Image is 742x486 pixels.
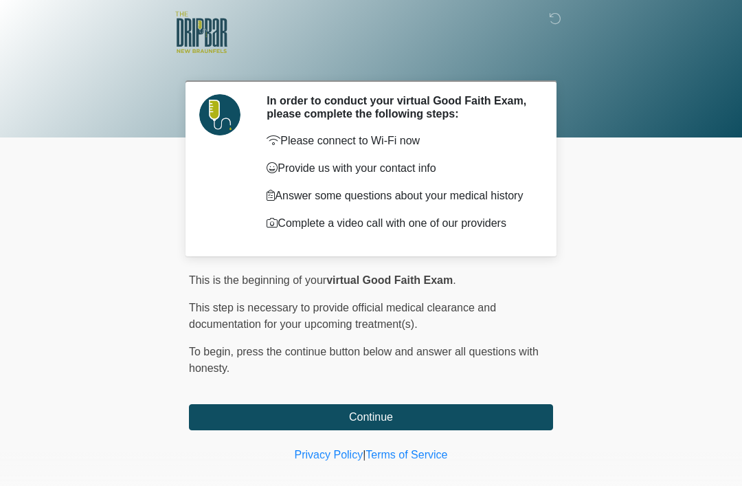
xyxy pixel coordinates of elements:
p: Provide us with your contact info [267,160,532,177]
a: | [363,449,366,461]
a: Privacy Policy [295,449,363,461]
img: Agent Avatar [199,94,240,135]
strong: virtual Good Faith Exam [326,274,453,286]
span: This is the beginning of your [189,274,326,286]
span: To begin, [189,346,236,357]
a: Terms of Service [366,449,447,461]
p: Answer some questions about your medical history [267,188,532,204]
h2: In order to conduct your virtual Good Faith Exam, please complete the following steps: [267,94,532,120]
span: . [453,274,456,286]
span: This step is necessary to provide official medical clearance and documentation for your upcoming ... [189,302,496,330]
button: Continue [189,404,553,430]
p: Complete a video call with one of our providers [267,215,532,232]
p: Please connect to Wi-Fi now [267,133,532,149]
span: press the continue button below and answer all questions with honesty. [189,346,539,374]
img: The DRIPBaR - New Braunfels Logo [175,10,227,55]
